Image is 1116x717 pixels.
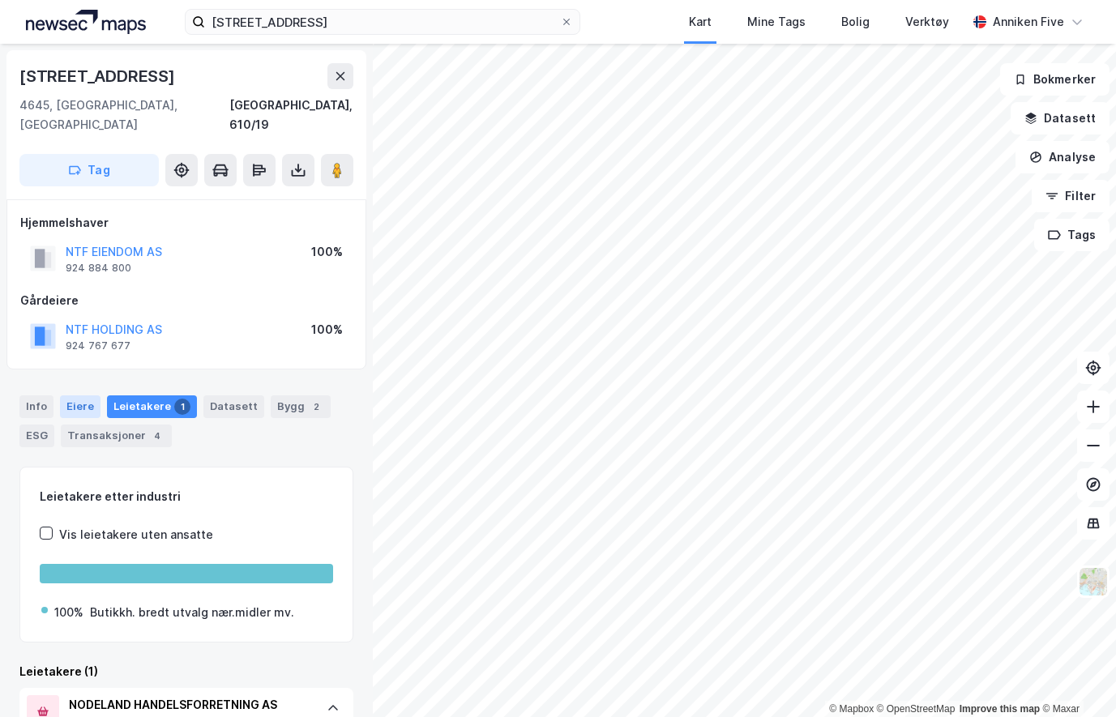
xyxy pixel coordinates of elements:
[60,395,100,418] div: Eiere
[90,603,294,622] div: Butikkh. bredt utvalg nær.midler mv.
[19,96,229,134] div: 4645, [GEOGRAPHIC_DATA], [GEOGRAPHIC_DATA]
[66,262,131,275] div: 924 884 800
[69,695,310,715] div: NODELAND HANDELSFORRETNING AS
[59,525,213,544] div: Vis leietakere uten ansatte
[271,395,331,418] div: Bygg
[19,425,54,447] div: ESG
[1035,639,1116,717] iframe: Chat Widget
[960,703,1040,715] a: Improve this map
[54,603,83,622] div: 100%
[1011,102,1110,134] button: Datasett
[229,96,353,134] div: [GEOGRAPHIC_DATA], 610/19
[1000,63,1110,96] button: Bokmerker
[26,10,146,34] img: logo.a4113a55bc3d86da70a041830d287a7e.svg
[1035,639,1116,717] div: Kontrollprogram for chat
[905,12,949,32] div: Verktøy
[311,242,343,262] div: 100%
[19,154,159,186] button: Tag
[1034,219,1110,251] button: Tags
[149,428,165,444] div: 4
[174,399,190,415] div: 1
[1016,141,1110,173] button: Analyse
[1078,566,1109,597] img: Z
[993,12,1064,32] div: Anniken Five
[1032,180,1110,212] button: Filter
[747,12,806,32] div: Mine Tags
[66,339,130,352] div: 924 767 677
[107,395,197,418] div: Leietakere
[40,487,333,506] div: Leietakere etter industri
[829,703,874,715] a: Mapbox
[19,395,53,418] div: Info
[20,291,353,310] div: Gårdeiere
[841,12,870,32] div: Bolig
[20,213,353,233] div: Hjemmelshaver
[61,425,172,447] div: Transaksjoner
[19,63,178,89] div: [STREET_ADDRESS]
[311,320,343,339] div: 100%
[19,662,353,681] div: Leietakere (1)
[308,399,324,415] div: 2
[203,395,264,418] div: Datasett
[877,703,956,715] a: OpenStreetMap
[205,10,559,34] input: Søk på adresse, matrikkel, gårdeiere, leietakere eller personer
[689,12,712,32] div: Kart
